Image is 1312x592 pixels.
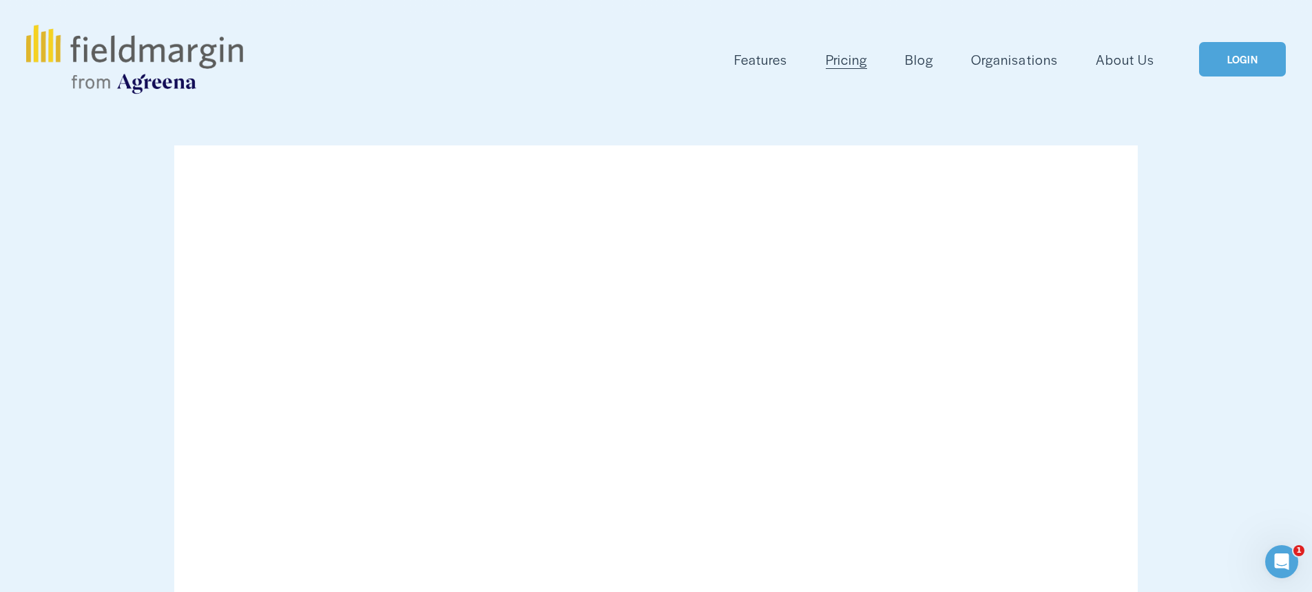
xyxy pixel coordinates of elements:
[905,48,933,71] a: Blog
[1199,42,1286,77] a: LOGIN
[971,48,1057,71] a: Organisations
[1265,545,1298,578] iframe: Intercom live chat
[1096,48,1154,71] a: About Us
[826,48,867,71] a: Pricing
[734,48,787,71] a: folder dropdown
[734,50,787,70] span: Features
[1293,545,1304,556] span: 1
[26,25,242,94] img: fieldmargin.com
